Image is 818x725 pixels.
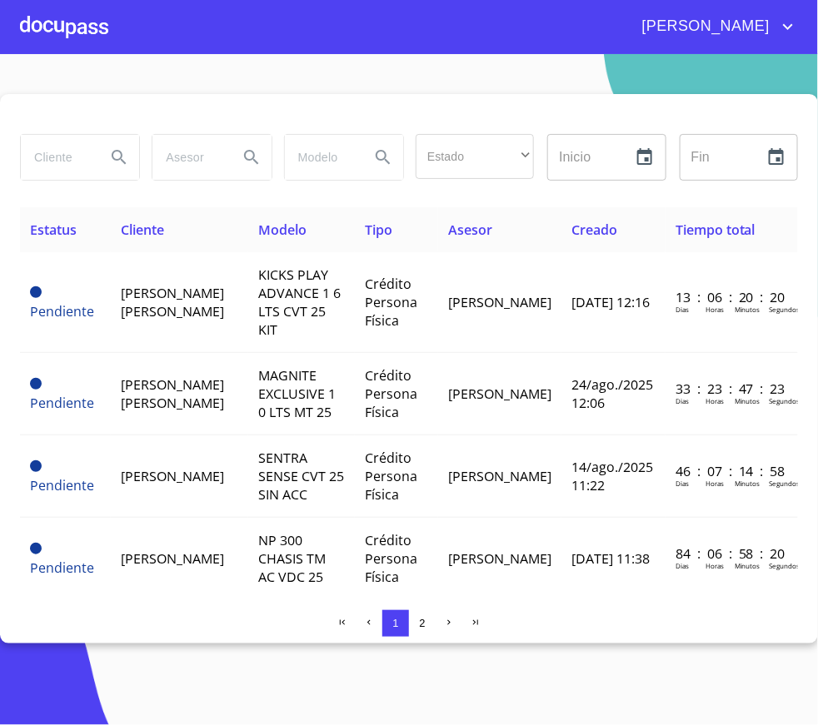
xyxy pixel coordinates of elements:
[416,134,534,179] div: ​
[448,221,492,239] span: Asesor
[30,559,94,577] span: Pendiente
[676,544,788,563] p: 84 : 06 : 58 : 20
[676,462,788,480] p: 46 : 07 : 14 : 58
[735,561,761,570] p: Minutos
[735,305,761,314] p: Minutos
[258,449,344,504] span: SENTRA SENSE CVT 25 SIN ACC
[676,305,689,314] p: Dias
[676,561,689,570] p: Dias
[735,479,761,488] p: Minutos
[382,610,409,637] button: 1
[99,137,139,177] button: Search
[770,305,801,314] p: Segundos
[448,467,551,485] span: [PERSON_NAME]
[232,137,272,177] button: Search
[152,135,224,180] input: search
[706,305,724,314] p: Horas
[676,288,788,306] p: 13 : 06 : 20 : 20
[21,135,92,180] input: search
[365,221,392,239] span: Tipo
[706,396,724,405] p: Horas
[419,617,425,629] span: 2
[30,221,77,239] span: Estatus
[630,13,778,40] span: [PERSON_NAME]
[676,479,689,488] p: Dias
[571,221,617,239] span: Creado
[571,458,653,494] span: 14/ago./2025 11:22
[676,221,756,239] span: Tiempo total
[258,366,336,421] span: MAGNITE EXCLUSIVE 1 0 LTS MT 25
[258,266,341,339] span: KICKS PLAY ADVANCE 1 6 LTS CVT 25 KIT
[363,137,403,177] button: Search
[285,135,357,180] input: search
[630,13,798,40] button: account of current user
[770,396,801,405] p: Segundos
[448,293,551,311] span: [PERSON_NAME]
[448,385,551,403] span: [PERSON_NAME]
[121,221,164,239] span: Cliente
[770,479,801,488] p: Segundos
[121,549,224,568] span: [PERSON_NAME]
[571,375,653,412] span: 24/ago./2025 12:06
[121,284,224,320] span: [PERSON_NAME] [PERSON_NAME]
[30,302,94,320] span: Pendiente
[409,610,436,637] button: 2
[30,460,42,472] span: Pendiente
[365,275,417,330] span: Crédito Persona Física
[30,476,94,494] span: Pendiente
[30,286,42,298] span: Pendiente
[770,561,801,570] p: Segundos
[706,561,724,570] p: Horas
[365,366,417,421] span: Crédito Persona Física
[676,396,689,405] p: Dias
[121,467,224,485] span: [PERSON_NAME]
[735,396,761,405] p: Minutos
[448,549,551,568] span: [PERSON_NAME]
[258,531,326,586] span: NP 300 CHASIS TM AC VDC 25
[121,375,224,412] span: [PERSON_NAME] [PERSON_NAME]
[706,479,724,488] p: Horas
[571,293,650,311] span: [DATE] 12:16
[365,531,417,586] span: Crédito Persona Física
[258,221,307,239] span: Modelo
[365,449,417,504] span: Crédito Persona Física
[30,543,42,554] span: Pendiente
[30,394,94,412] span: Pendiente
[30,378,42,390] span: Pendiente
[571,549,650,568] span: [DATE] 11:38
[392,617,398,629] span: 1
[676,380,788,398] p: 33 : 23 : 47 : 23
